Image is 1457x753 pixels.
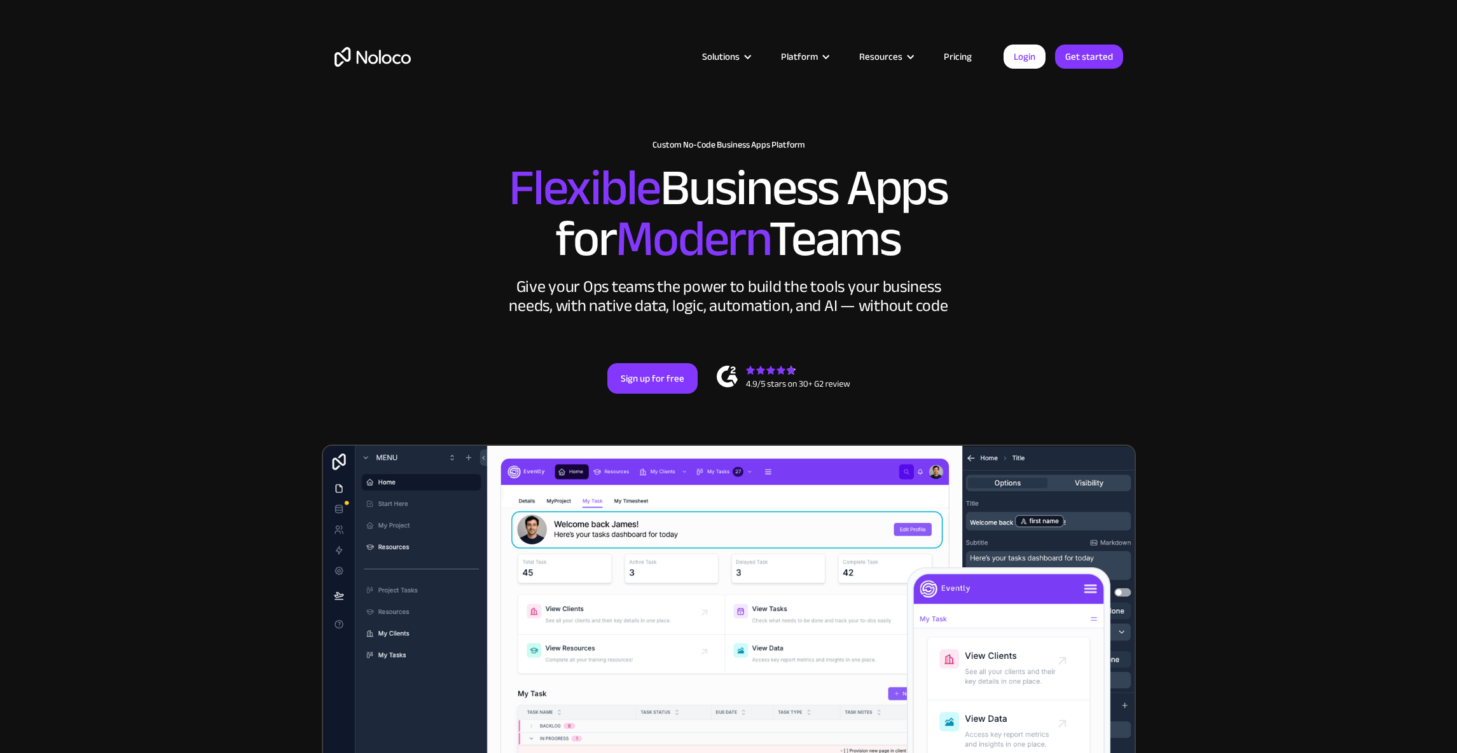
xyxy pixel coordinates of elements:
a: home [335,47,411,67]
div: Solutions [702,48,740,65]
div: Platform [781,48,818,65]
div: Resources [859,48,902,65]
a: Get started [1055,45,1123,69]
div: Platform [765,48,843,65]
div: Resources [843,48,928,65]
span: Modern [616,191,769,286]
h1: Custom No-Code Business Apps Platform [335,140,1123,150]
a: Sign up for free [607,363,698,394]
a: Login [1004,45,1046,69]
h2: Business Apps for Teams [335,163,1123,265]
span: Flexible [509,141,660,235]
div: Solutions [686,48,765,65]
a: Pricing [928,48,988,65]
div: Give your Ops teams the power to build the tools your business needs, with native data, logic, au... [506,277,951,315]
